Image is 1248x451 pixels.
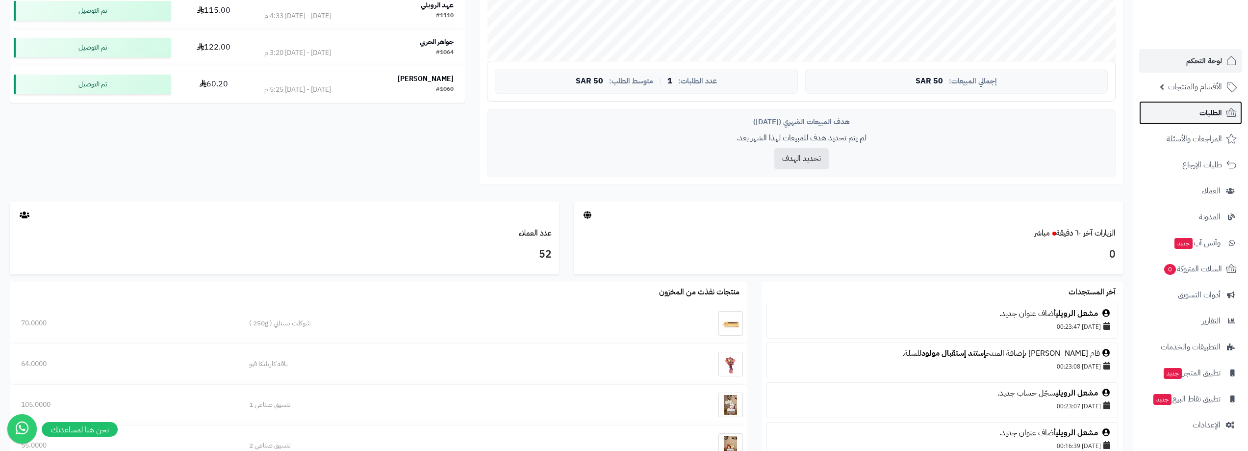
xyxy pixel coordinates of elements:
a: السلات المتروكة0 [1139,257,1242,281]
div: #1064 [436,48,454,58]
a: إستند إستقبال مولود [921,347,986,359]
div: تنسيق صناعي 1 [249,400,594,410]
div: تم التوصيل [14,1,171,21]
span: الطلبات [1199,106,1222,120]
div: أضاف عنوان جديد. [772,427,1113,439]
img: شوكلت بستاني ( 250g ) [718,311,743,336]
div: [DATE] 00:23:08 [772,359,1113,373]
div: شوكلت بستاني ( 250g ) [249,318,594,328]
span: لوحة التحكم [1186,54,1222,68]
span: جديد [1153,394,1172,405]
p: لم يتم تحديد هدف للمبيعات لهذا الشهر بعد. [495,133,1108,144]
div: #1110 [436,11,454,21]
a: التطبيقات والخدمات [1139,335,1242,359]
h3: 52 [17,246,552,263]
span: المراجعات والأسئلة [1167,132,1222,146]
small: مباشر [1034,227,1050,239]
h3: منتجات نفذت من المخزون [659,288,739,297]
span: الأقسام والمنتجات [1168,80,1222,94]
a: التقارير [1139,309,1242,333]
div: 105.0000 [21,400,227,410]
span: 1 [667,77,672,86]
div: سجّل حساب جديد. [772,388,1113,399]
span: جديد [1174,238,1193,249]
div: باقة كازبلنكا فيو [249,359,594,369]
a: الطلبات [1139,101,1242,125]
span: السلات المتروكة [1163,262,1222,276]
span: 50 SAR [916,77,943,86]
div: تم التوصيل [14,75,171,94]
span: | [659,78,662,85]
a: لوحة التحكم [1139,49,1242,73]
a: أدوات التسويق [1139,283,1242,307]
strong: [PERSON_NAME] [398,74,454,84]
h3: 0 [581,246,1116,263]
div: تم التوصيل [14,38,171,57]
div: #1060 [436,85,454,95]
img: تنسيق صناعي 1 [718,393,743,417]
a: الإعدادات [1139,413,1242,437]
h3: آخر المستجدات [1069,288,1116,297]
img: باقة كازبلنكا فيو [718,352,743,376]
span: 0 [1164,264,1176,275]
a: طلبات الإرجاع [1139,153,1242,177]
div: 64.0000 [21,359,227,369]
a: المدونة [1139,205,1242,229]
a: تطبيق نقاط البيعجديد [1139,387,1242,411]
div: [DATE] - [DATE] 4:33 م [264,11,331,21]
td: 60.20 [175,66,253,103]
div: تنسيق صناعي 2 [249,441,594,451]
span: التقارير [1202,314,1221,328]
a: مشعل الرويلي [1056,308,1098,319]
a: عدد العملاء [519,227,552,239]
span: الإعدادات [1193,418,1221,432]
div: 70.0000 [21,318,227,328]
span: 50 SAR [576,77,603,86]
a: العملاء [1139,179,1242,203]
div: [DATE] - [DATE] 3:20 م [264,48,331,58]
a: وآتس آبجديد [1139,231,1242,255]
button: تحديد الهدف [774,148,829,169]
span: إجمالي المبيعات: [949,77,997,85]
span: التطبيقات والخدمات [1161,340,1221,354]
td: 122.00 [175,29,253,66]
div: 55.0000 [21,441,227,451]
div: [DATE] 00:23:07 [772,399,1113,413]
a: مشعل الرويلي [1056,427,1098,439]
a: تطبيق المتجرجديد [1139,361,1242,385]
strong: جواهر الحربي [420,37,454,47]
div: هدف المبيعات الشهري ([DATE]) [495,117,1108,127]
span: جديد [1164,368,1182,379]
span: تطبيق نقاط البيع [1152,392,1221,406]
a: الزيارات آخر ٦٠ دقيقةمباشر [1034,227,1116,239]
span: متوسط الطلب: [609,77,653,85]
span: أدوات التسويق [1178,288,1221,302]
span: تطبيق المتجر [1163,366,1221,380]
span: عدد الطلبات: [678,77,717,85]
span: طلبات الإرجاع [1182,158,1222,172]
div: أضاف عنوان جديد. [772,308,1113,319]
a: مشعل الرويلي [1056,387,1098,399]
span: العملاء [1201,184,1221,198]
div: [DATE] - [DATE] 5:25 م [264,85,331,95]
a: المراجعات والأسئلة [1139,127,1242,151]
span: المدونة [1199,210,1221,224]
div: [DATE] 00:23:47 [772,319,1113,333]
span: وآتس آب [1173,236,1221,250]
div: قام [PERSON_NAME] بإضافة المنتج للسلة. [772,348,1113,359]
